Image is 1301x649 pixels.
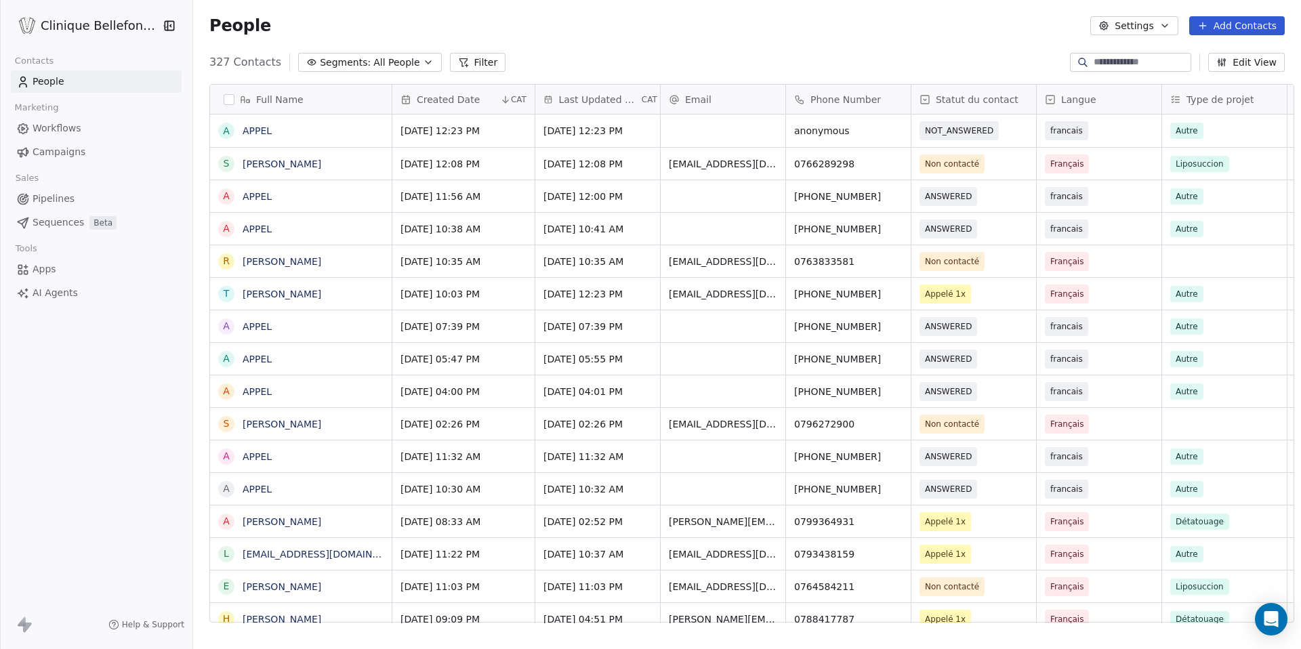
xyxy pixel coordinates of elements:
span: [DATE] 07:39 PM [400,320,526,333]
a: [EMAIL_ADDRESS][DOMAIN_NAME] [243,549,409,560]
span: NOT_ANSWERED [925,124,993,138]
div: A [223,124,230,138]
div: S [224,156,230,171]
span: Segments: [320,56,371,70]
div: T [224,287,230,301]
div: Langue [1037,85,1161,114]
div: R [223,254,230,268]
span: Liposuccion [1170,156,1229,172]
a: Help & Support [108,619,184,630]
span: [DATE] 12:08 PM [543,157,652,171]
span: [DATE] 11:03 PM [543,580,652,593]
span: [DATE] 02:52 PM [543,515,652,528]
span: 0763833581 [794,255,903,268]
span: Français [1050,612,1083,626]
span: Phone Number [810,93,881,106]
span: [DATE] 10:38 AM [400,222,526,236]
span: 0799364931 [794,515,903,528]
a: [PERSON_NAME] [243,614,321,625]
span: Full Name [256,93,304,106]
div: Created DateCAT [392,85,535,114]
div: E [224,579,230,593]
span: [DATE] 04:01 PM [543,385,652,398]
span: Appelé 1x [925,287,966,301]
span: CAT [511,94,526,105]
span: [DATE] 08:33 AM [400,515,526,528]
span: [DATE] 05:47 PM [400,352,526,366]
div: Phone Number [786,85,911,114]
span: Clinique Bellefontaine [41,17,158,35]
div: A [223,449,230,463]
a: AI Agents [11,282,182,304]
span: Autre [1170,448,1203,465]
span: ANSWERED [925,482,972,496]
span: 0788417787 [794,612,903,626]
span: Autre [1170,351,1203,367]
span: All People [373,56,419,70]
span: Autre [1170,481,1203,497]
div: l [224,547,229,561]
span: ANSWERED [925,190,972,203]
div: grid [210,114,392,623]
div: A [223,514,230,528]
div: A [223,384,230,398]
div: Full Name [210,85,392,114]
img: Logo_Bellefontaine_Black.png [19,18,35,34]
span: Pipelines [33,192,75,206]
span: ANSWERED [925,385,972,398]
a: People [11,70,182,93]
span: [DATE] 11:32 AM [543,450,652,463]
span: Email [685,93,711,106]
div: A [223,319,230,333]
span: CAT [642,94,657,105]
span: Tools [9,238,43,259]
div: A [223,482,230,496]
span: [PHONE_NUMBER] [794,352,903,366]
button: Add Contacts [1189,16,1285,35]
span: [DATE] 12:23 PM [543,124,652,138]
a: APPEL [243,191,272,202]
span: ANSWERED [925,222,972,236]
span: People [209,16,271,36]
span: Autre [1170,546,1203,562]
div: S [224,417,230,431]
a: APPEL [243,321,272,332]
span: francais [1050,124,1083,138]
a: SequencesBeta [11,211,182,234]
span: [DATE] 10:37 AM [543,547,652,561]
span: 327 Contacts [209,54,281,70]
a: [PERSON_NAME] [243,256,321,267]
span: [DATE] 04:51 PM [543,612,652,626]
a: [PERSON_NAME] [243,289,321,299]
span: francais [1050,320,1083,333]
span: Non contacté [925,580,979,593]
span: Sequences [33,215,84,230]
span: Contacts [9,51,60,71]
a: APPEL [243,451,272,462]
button: Filter [450,53,506,72]
span: Liposuccion [1170,579,1229,595]
span: Created Date [417,93,480,106]
span: Autre [1170,318,1203,335]
span: ANSWERED [925,450,972,463]
span: [DATE] 10:35 AM [543,255,652,268]
span: Autre [1170,188,1203,205]
div: H [223,612,230,626]
span: [EMAIL_ADDRESS][DOMAIN_NAME] [669,417,777,431]
a: [PERSON_NAME] [243,159,321,169]
div: A [223,352,230,366]
div: Type de projet [1162,85,1287,114]
span: Détatouage [1170,611,1229,627]
a: APPEL [243,386,272,397]
a: APPEL [243,354,272,364]
a: APPEL [243,224,272,234]
a: APPEL [243,484,272,495]
span: francais [1050,222,1083,236]
span: [DATE] 10:35 AM [400,255,526,268]
span: AI Agents [33,286,78,300]
span: [PHONE_NUMBER] [794,190,903,203]
button: Clinique Bellefontaine [16,14,152,37]
span: [DATE] 12:23 PM [543,287,652,301]
span: [EMAIL_ADDRESS][DOMAIN_NAME] [669,580,777,593]
span: Autre [1170,383,1203,400]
